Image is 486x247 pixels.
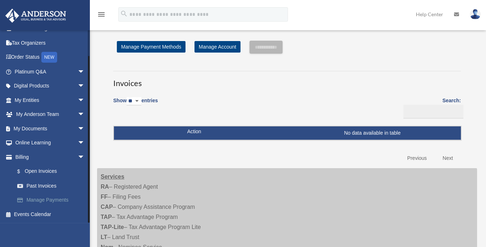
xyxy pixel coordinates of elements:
[5,107,96,122] a: My Anderson Teamarrow_drop_down
[10,179,96,193] a: Past Invoices
[21,167,25,176] span: $
[78,150,92,165] span: arrow_drop_down
[41,52,57,63] div: NEW
[402,151,432,166] a: Previous
[113,96,158,113] label: Show entries
[101,214,112,220] strong: TAP
[78,79,92,94] span: arrow_drop_down
[5,36,96,50] a: Tax Organizers
[5,136,96,150] a: Online Learningarrow_drop_down
[78,121,92,136] span: arrow_drop_down
[10,193,96,207] a: Manage Payments
[437,151,458,166] a: Next
[78,64,92,79] span: arrow_drop_down
[5,50,96,65] a: Order StatusNEW
[5,207,96,221] a: Events Calendar
[401,96,461,118] label: Search:
[117,41,185,53] a: Manage Payment Methods
[403,105,463,118] input: Search:
[5,79,96,93] a: Digital Productsarrow_drop_down
[5,93,96,107] a: My Entitiesarrow_drop_down
[101,234,107,240] strong: LT
[194,41,240,53] a: Manage Account
[113,71,461,89] h3: Invoices
[101,224,124,230] strong: TAP-Lite
[127,97,141,105] select: Showentries
[101,194,108,200] strong: FF
[78,136,92,151] span: arrow_drop_down
[101,184,109,190] strong: RA
[3,9,68,23] img: Anderson Advisors Platinum Portal
[101,204,113,210] strong: CAP
[78,93,92,108] span: arrow_drop_down
[5,64,96,79] a: Platinum Q&Aarrow_drop_down
[5,150,96,164] a: Billingarrow_drop_down
[120,10,128,18] i: search
[114,126,461,140] td: No data available in table
[10,164,92,179] a: $Open Invoices
[78,107,92,122] span: arrow_drop_down
[5,121,96,136] a: My Documentsarrow_drop_down
[97,13,106,19] a: menu
[97,10,106,19] i: menu
[470,9,481,19] img: User Pic
[101,174,124,180] strong: Services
